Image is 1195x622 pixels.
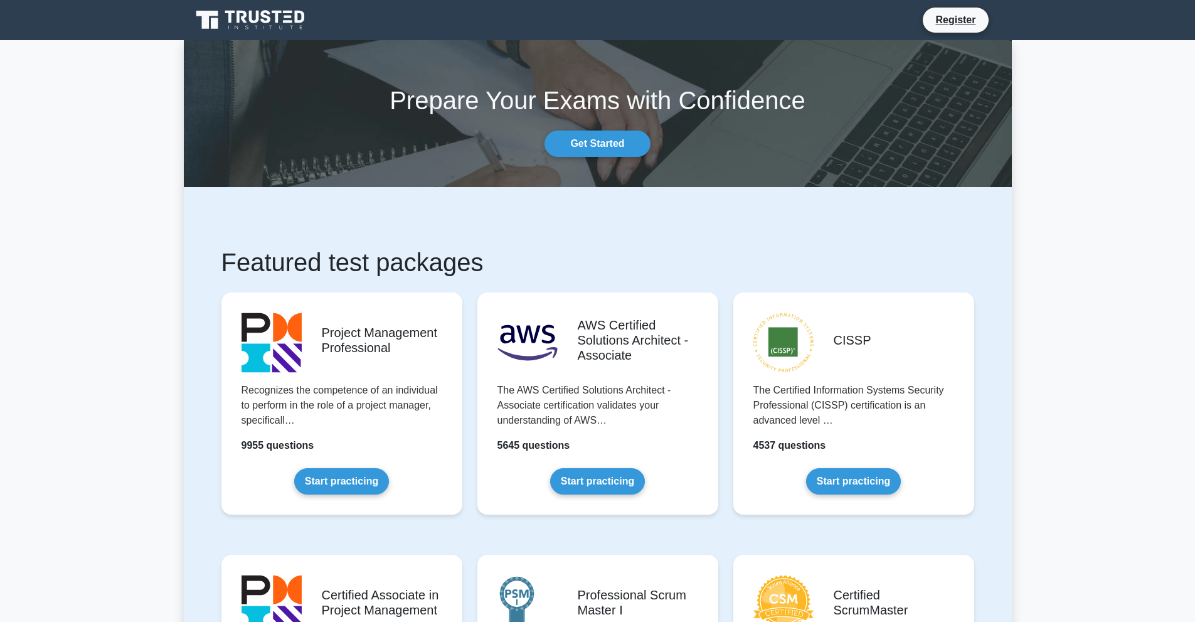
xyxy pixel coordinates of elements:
a: Register [928,12,983,28]
a: Start practicing [294,468,389,495]
h1: Featured test packages [221,247,974,277]
a: Start practicing [806,468,901,495]
h1: Prepare Your Exams with Confidence [184,85,1012,115]
a: Start practicing [550,468,645,495]
a: Get Started [544,131,650,157]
